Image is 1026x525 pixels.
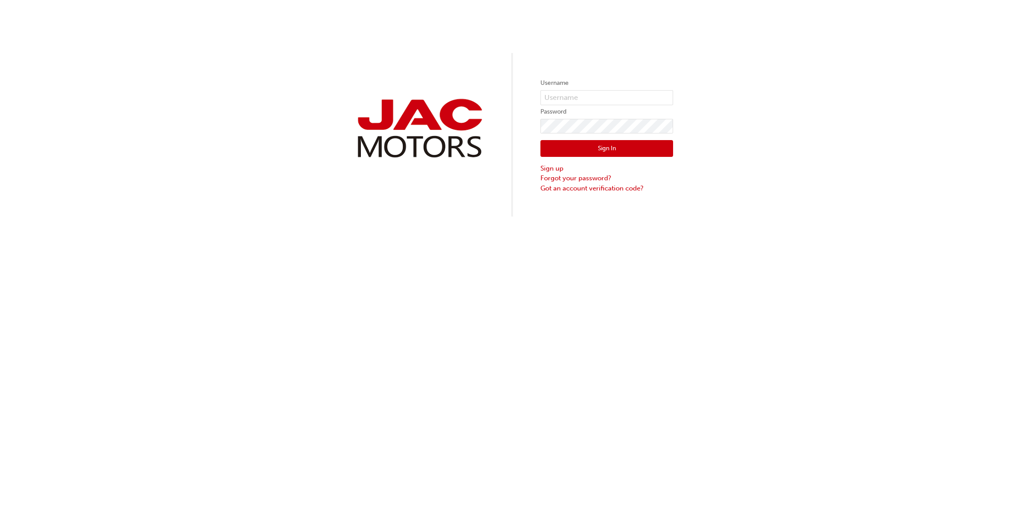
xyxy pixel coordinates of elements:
button: Sign In [540,140,673,157]
img: jac-portal [353,95,486,161]
label: Username [540,78,673,88]
a: Forgot your password? [540,173,673,183]
a: Sign up [540,164,673,174]
label: Password [540,107,673,117]
a: Got an account verification code? [540,183,673,194]
input: Username [540,90,673,105]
